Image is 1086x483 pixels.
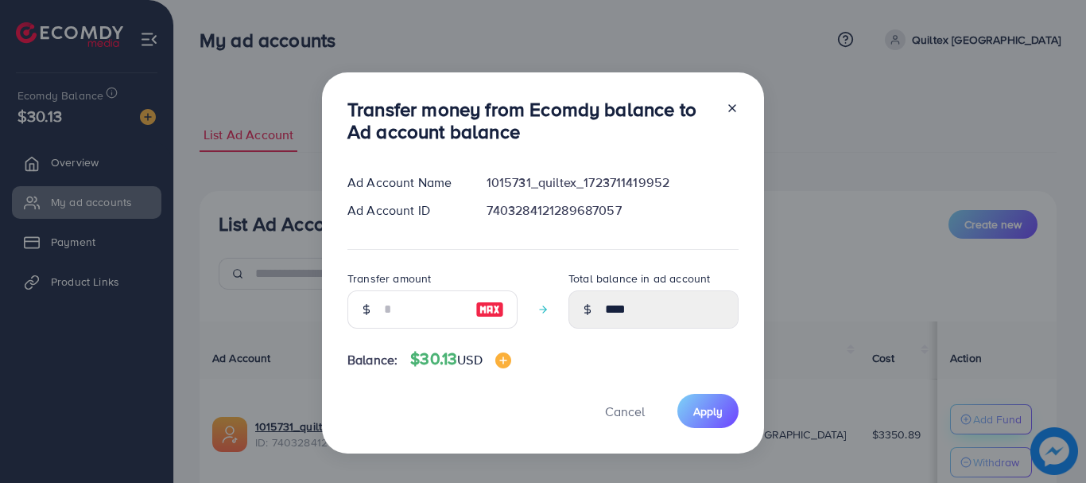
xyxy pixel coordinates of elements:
[347,98,713,144] h3: Transfer money from Ecomdy balance to Ad account balance
[347,351,398,369] span: Balance:
[495,353,511,368] img: image
[677,394,739,428] button: Apply
[605,403,645,420] span: Cancel
[335,173,474,192] div: Ad Account Name
[693,403,723,419] span: Apply
[457,351,482,368] span: USD
[474,173,751,192] div: 1015731_quiltex_1723711419952
[335,201,474,220] div: Ad Account ID
[585,394,665,428] button: Cancel
[475,300,504,319] img: image
[347,271,431,286] label: Transfer amount
[568,271,710,286] label: Total balance in ad account
[474,201,751,220] div: 7403284121289687057
[410,349,510,369] h4: $30.13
